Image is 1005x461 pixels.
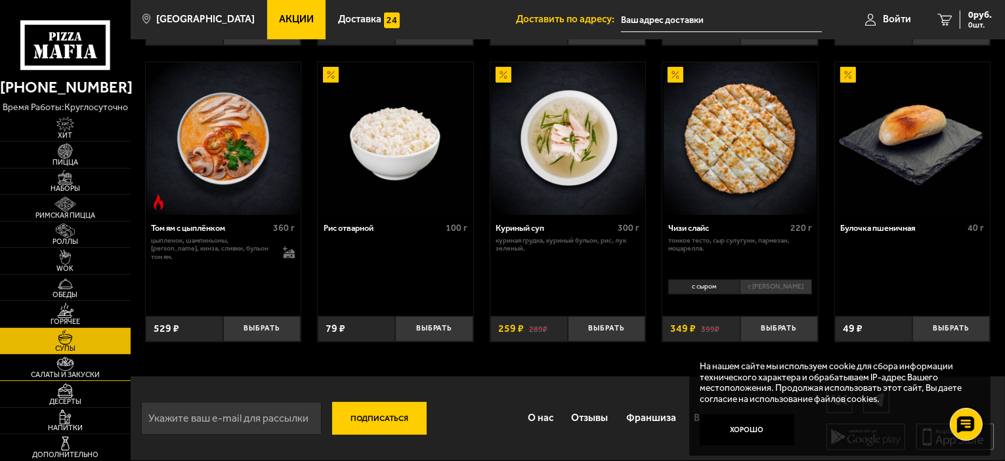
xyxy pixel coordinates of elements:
[883,14,911,24] span: Войти
[662,275,818,308] div: 0
[668,237,812,254] p: тонкое тесто, сыр сулугуни, пармезан, моцарелла.
[324,223,442,233] div: Рис отварной
[154,323,179,334] span: 529 ₽
[446,222,467,233] span: 100 г
[146,62,300,216] img: Том ям с цыплёнком
[618,222,640,233] span: 300 г
[568,316,645,342] button: Выбрать
[496,67,511,83] img: Акционный
[740,279,812,294] li: с [PERSON_NAME]
[840,223,964,233] div: Булочка пшеничная
[498,323,524,334] span: 259 ₽
[156,14,255,24] span: [GEOGRAPHIC_DATA]
[384,12,400,28] img: 15daf4d41897b9f0e9f617042186c801.svg
[491,62,645,216] img: Куриный суп
[685,401,748,435] a: Вакансии
[668,223,787,233] div: Чизи слайс
[151,223,270,233] div: Том ям с цыплёнком
[332,402,427,435] button: Подписаться
[617,401,685,435] a: Франшиза
[323,67,339,83] img: Акционный
[621,8,822,32] input: Ваш адрес доставки
[968,21,992,29] span: 0 шт.
[840,67,856,83] img: Акционный
[273,222,295,233] span: 360 г
[912,316,990,342] button: Выбрать
[740,316,818,342] button: Выбрать
[670,323,696,334] span: 349 ₽
[318,62,473,216] a: АкционныйРис отварной
[338,14,381,24] span: Доставка
[836,62,989,216] img: Булочка пшеничная
[519,401,563,435] a: О нас
[700,361,972,404] p: На нашем сайте мы используем cookie для сбора информации технического характера и обрабатываем IP...
[835,62,991,216] a: АкционныйБулочка пшеничная
[790,222,812,233] span: 220 г
[326,323,345,334] span: 79 ₽
[151,237,272,262] p: цыпленок, шампиньоны, [PERSON_NAME], кинза, сливки, бульон том ям.
[395,316,473,342] button: Выбрать
[701,323,719,334] s: 399 ₽
[496,237,639,254] p: куриная грудка, куриный бульон, рис, лук зеленый.
[968,222,985,233] span: 40 г
[223,316,301,342] button: Выбрать
[496,223,614,233] div: Куриный суп
[141,402,322,435] input: Укажите ваш e-mail для рассылки
[490,62,646,216] a: АкционныйКуриный суп
[516,14,621,24] span: Доставить по адресу:
[319,62,473,216] img: Рис отварной
[968,10,992,20] span: 0 руб.
[529,323,547,334] s: 289 ₽
[668,67,683,83] img: Акционный
[662,62,818,216] a: АкционныйЧизи слайс
[279,14,314,24] span: Акции
[151,194,167,210] img: Острое блюдо
[563,401,618,435] a: Отзывы
[843,323,863,334] span: 49 ₽
[146,62,301,216] a: Острое блюдоТом ям с цыплёнком
[668,279,740,294] li: с сыром
[700,414,794,446] button: Хорошо
[664,62,817,216] img: Чизи слайс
